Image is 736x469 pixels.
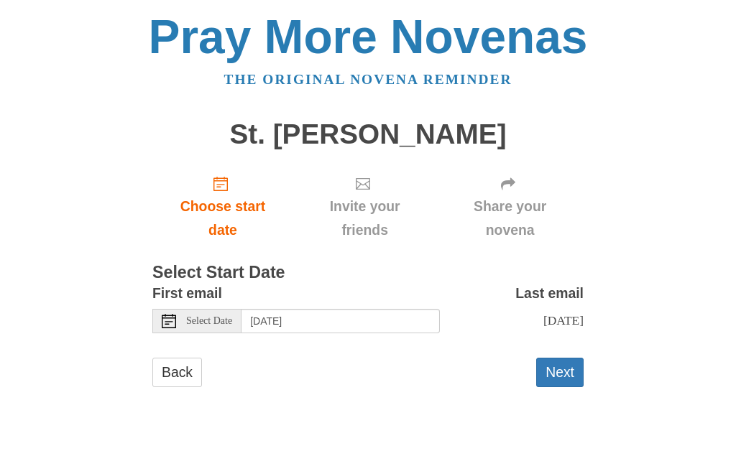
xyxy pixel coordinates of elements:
[224,72,512,87] a: The original novena reminder
[186,316,232,326] span: Select Date
[152,358,202,387] a: Back
[149,10,588,63] a: Pray More Novenas
[451,195,569,242] span: Share your novena
[543,313,584,328] span: [DATE]
[436,164,584,249] div: Click "Next" to confirm your start date first.
[152,119,584,150] h1: St. [PERSON_NAME]
[536,358,584,387] button: Next
[293,164,436,249] div: Click "Next" to confirm your start date first.
[308,195,422,242] span: Invite your friends
[515,282,584,305] label: Last email
[152,164,293,249] a: Choose start date
[152,282,222,305] label: First email
[152,264,584,282] h3: Select Start Date
[167,195,279,242] span: Choose start date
